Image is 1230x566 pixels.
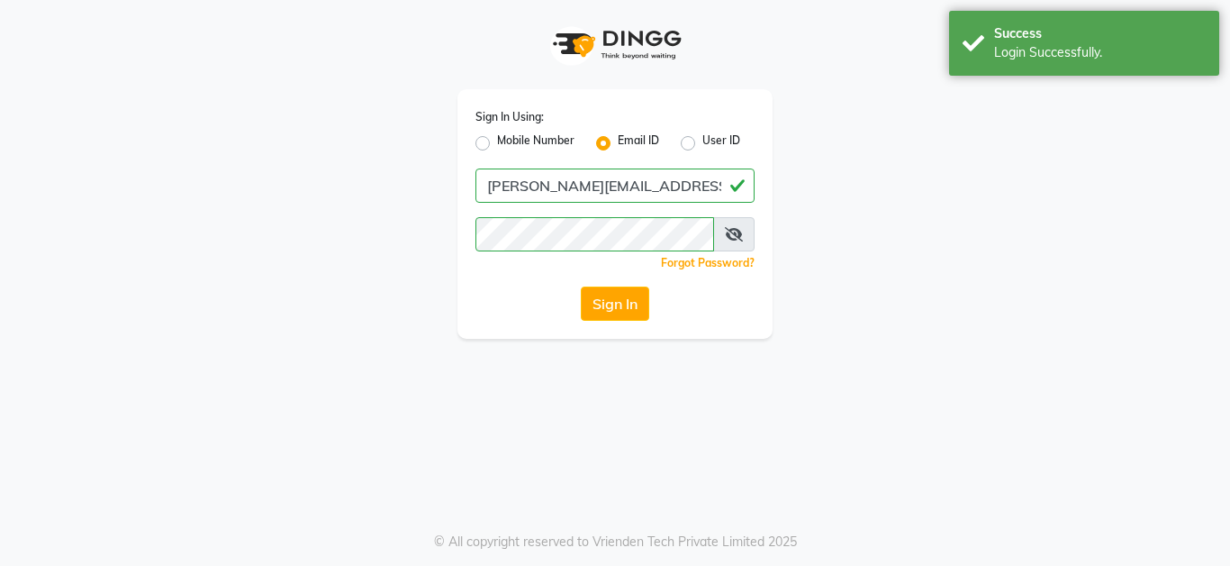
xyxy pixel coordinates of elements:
[618,132,659,154] label: Email ID
[475,109,544,125] label: Sign In Using:
[475,217,714,251] input: Username
[994,24,1206,43] div: Success
[661,256,755,269] a: Forgot Password?
[497,132,574,154] label: Mobile Number
[702,132,740,154] label: User ID
[475,169,755,203] input: Username
[994,43,1206,62] div: Login Successfully.
[581,287,649,321] button: Sign In
[543,18,687,71] img: logo1.svg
